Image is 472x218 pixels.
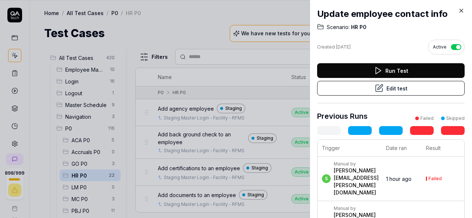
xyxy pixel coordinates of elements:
[336,44,351,50] time: [DATE]
[317,7,465,21] h2: Update employee contact info
[334,161,379,167] div: Manual by
[350,24,367,31] span: HR P0
[317,44,351,50] div: Created
[322,174,331,183] span: s
[317,81,465,96] button: Edit test
[327,24,350,31] span: Scenario:
[428,176,442,181] div: Failed
[317,140,382,157] th: Trigger
[433,44,447,50] span: Active
[382,140,421,157] th: Date ran
[317,111,368,122] h3: Previous Runs
[421,140,464,157] th: Result
[334,206,379,211] div: Manual by
[386,176,412,182] time: 1 hour ago
[420,115,434,122] div: Failed
[334,167,379,196] div: [PERSON_NAME][EMAIL_ADDRESS][PERSON_NAME][DOMAIN_NAME]
[446,115,465,122] div: Skipped
[317,63,465,78] button: Run Test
